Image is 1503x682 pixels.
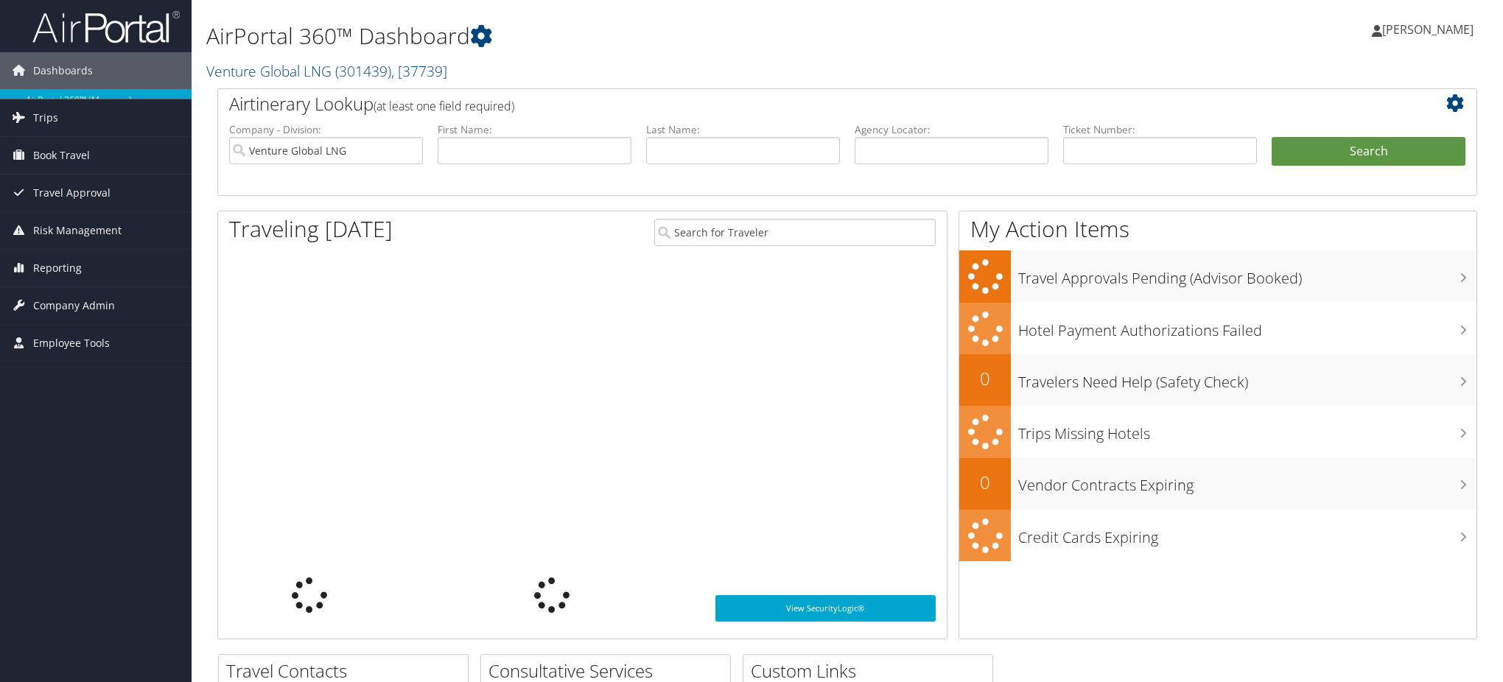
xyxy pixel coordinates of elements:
[1018,520,1476,548] h3: Credit Cards Expiring
[959,366,1011,391] h2: 0
[1272,137,1465,166] button: Search
[229,214,393,245] h1: Traveling [DATE]
[959,510,1476,562] a: Credit Cards Expiring
[206,61,447,81] a: Venture Global LNG
[229,91,1361,116] h2: Airtinerary Lookup
[959,406,1476,458] a: Trips Missing Hotels
[1018,261,1476,289] h3: Travel Approvals Pending (Advisor Booked)
[33,137,90,174] span: Book Travel
[206,21,1061,52] h1: AirPortal 360™ Dashboard
[959,303,1476,355] a: Hotel Payment Authorizations Failed
[1063,122,1257,137] label: Ticket Number:
[33,325,110,362] span: Employee Tools
[33,99,58,136] span: Trips
[959,458,1476,510] a: 0Vendor Contracts Expiring
[1382,21,1474,38] span: [PERSON_NAME]
[715,595,936,622] a: View SecurityLogic®
[33,250,82,286] span: Reporting
[646,122,840,137] label: Last Name:
[959,250,1476,303] a: Travel Approvals Pending (Advisor Booked)
[1018,416,1476,444] h3: Trips Missing Hotels
[33,287,115,324] span: Company Admin
[33,212,122,249] span: Risk Management
[1018,313,1476,341] h3: Hotel Payment Authorizations Failed
[1018,365,1476,393] h3: Travelers Need Help (Safety Check)
[1372,7,1488,52] a: [PERSON_NAME]
[374,98,514,114] span: (at least one field required)
[959,214,1476,245] h1: My Action Items
[229,122,423,137] label: Company - Division:
[1018,468,1476,496] h3: Vendor Contracts Expiring
[438,122,631,137] label: First Name:
[32,10,180,44] img: airportal-logo.png
[335,61,391,81] span: ( 301439 )
[855,122,1048,137] label: Agency Locator:
[391,61,447,81] span: , [ 37739 ]
[33,175,111,211] span: Travel Approval
[959,354,1476,406] a: 0Travelers Need Help (Safety Check)
[959,470,1011,495] h2: 0
[654,219,936,246] input: Search for Traveler
[33,52,93,89] span: Dashboards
